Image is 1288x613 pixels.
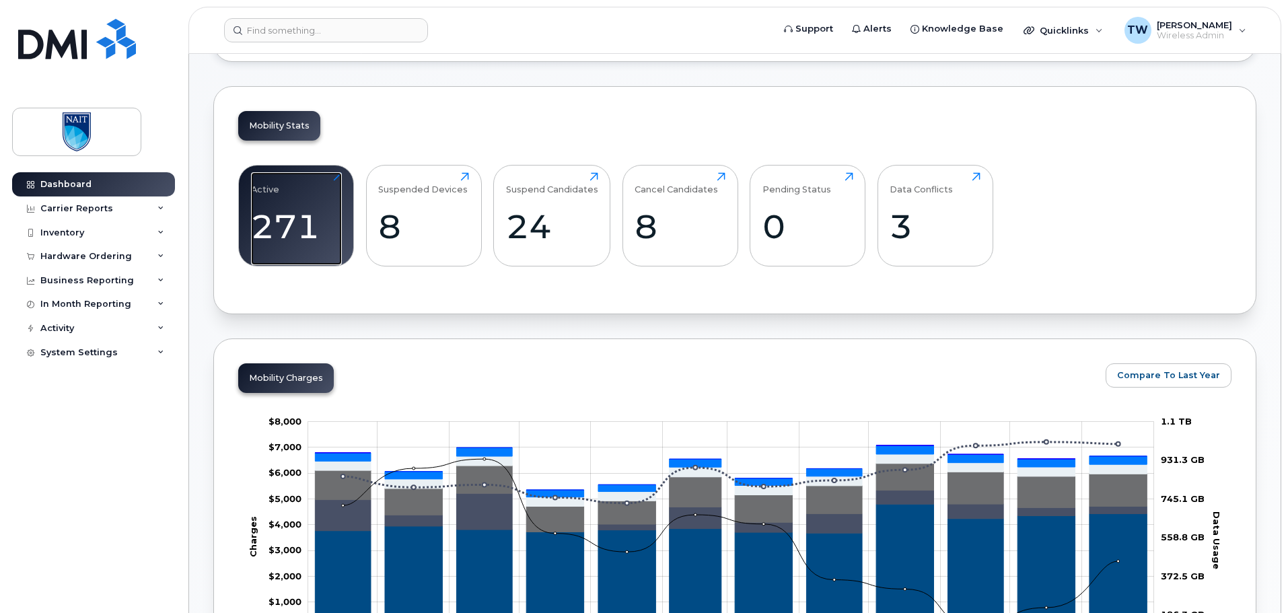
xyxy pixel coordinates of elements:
[1161,532,1205,542] tspan: 558.8 GB
[378,207,469,246] div: 8
[315,464,1147,532] g: Data
[248,516,258,557] tspan: Charges
[315,491,1147,534] g: Roaming
[1161,493,1205,504] tspan: 745.1 GB
[1014,17,1112,44] div: Quicklinks
[378,172,468,194] div: Suspended Devices
[269,493,301,504] g: $0
[269,571,301,581] tspan: $2,000
[795,22,833,36] span: Support
[843,15,901,42] a: Alerts
[1157,30,1232,41] span: Wireless Admin
[762,172,853,258] a: Pending Status0
[1127,22,1148,38] span: TW
[635,172,718,194] div: Cancel Candidates
[269,441,301,452] tspan: $7,000
[635,172,725,258] a: Cancel Candidates8
[863,22,892,36] span: Alerts
[1157,20,1232,30] span: [PERSON_NAME]
[1106,363,1231,388] button: Compare To Last Year
[890,172,980,258] a: Data Conflicts3
[269,441,301,452] g: $0
[890,172,953,194] div: Data Conflicts
[269,596,301,607] g: $0
[922,22,1003,36] span: Knowledge Base
[269,519,301,530] tspan: $4,000
[1040,25,1089,36] span: Quicklinks
[251,172,279,194] div: Active
[775,15,843,42] a: Support
[269,467,301,478] g: $0
[506,207,598,246] div: 24
[1115,17,1256,44] div: Troy Watson
[269,416,301,427] g: $0
[1117,369,1220,382] span: Compare To Last Year
[269,493,301,504] tspan: $5,000
[506,172,598,258] a: Suspend Candidates24
[506,172,598,194] div: Suspend Candidates
[269,544,301,555] g: $0
[762,207,853,246] div: 0
[269,416,301,427] tspan: $8,000
[635,207,725,246] div: 8
[1211,511,1222,569] tspan: Data Usage
[901,15,1013,42] a: Knowledge Base
[762,172,831,194] div: Pending Status
[378,172,469,258] a: Suspended Devices8
[269,519,301,530] g: $0
[251,172,342,258] a: Active271
[269,544,301,555] tspan: $3,000
[269,571,301,581] g: $0
[890,207,980,246] div: 3
[251,207,342,246] div: 271
[1161,454,1205,465] tspan: 931.3 GB
[224,18,428,42] input: Find something...
[1161,571,1205,581] tspan: 372.5 GB
[269,596,301,607] tspan: $1,000
[269,467,301,478] tspan: $6,000
[1161,416,1192,427] tspan: 1.1 TB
